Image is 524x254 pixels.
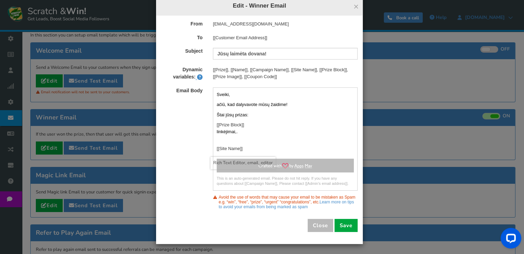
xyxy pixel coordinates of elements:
[156,66,208,80] label: Dynamic variables:
[161,2,358,10] h4: Edit - Winner Email
[258,163,312,169] img: appsmav-footer-credit.png
[217,91,354,98] p: Sveiki,
[26,41,62,45] div: Domain Overview
[208,34,363,41] div: [[Customer Email Address]]
[69,40,74,45] img: tab_keywords_by_traffic_grey.svg
[156,87,208,94] label: Email Body
[208,66,363,80] div: [[Prize]], [[Name]], [[Campaign Name]], [[Site Name]], [[Prize Block]], [[Prize Image]], [[Coupon...
[156,34,208,41] label: To
[11,18,17,23] img: website_grey.svg
[19,40,24,45] img: tab_domain_overview_orange.svg
[76,41,116,45] div: Keywords by Traffic
[18,18,76,23] div: Domain: [DOMAIN_NAME]
[217,101,354,108] p: ačiū, kad dalyvavote mūsų žaidime!
[156,21,208,27] label: From
[213,91,357,152] div: Rich Text Editor, email_editor
[213,160,273,167] div: Rich Text Editor, email_editor
[217,128,354,135] p: linkėjimai,.
[208,21,363,28] div: [EMAIL_ADDRESS][DOMAIN_NAME]
[213,192,358,212] div: Avoid the use of words that may cause your email to be mistaken as Spam e.g. “win”, “free”, “priz...
[19,11,34,17] div: v 4.0.25
[353,1,359,12] span: ×
[495,225,524,254] iframe: LiveChat chat widget
[156,48,208,54] label: Subject
[308,219,333,232] button: Close
[335,219,358,232] button: Save
[217,112,354,118] p: Štai jūsų prizas:
[217,176,354,187] small: This is an auto-generated email. Please do not hit reply. If you have any questions about [[Campa...
[11,11,17,17] img: logo_orange.svg
[219,200,354,209] a: Learn more on tips to avoid your emails from being marked as spam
